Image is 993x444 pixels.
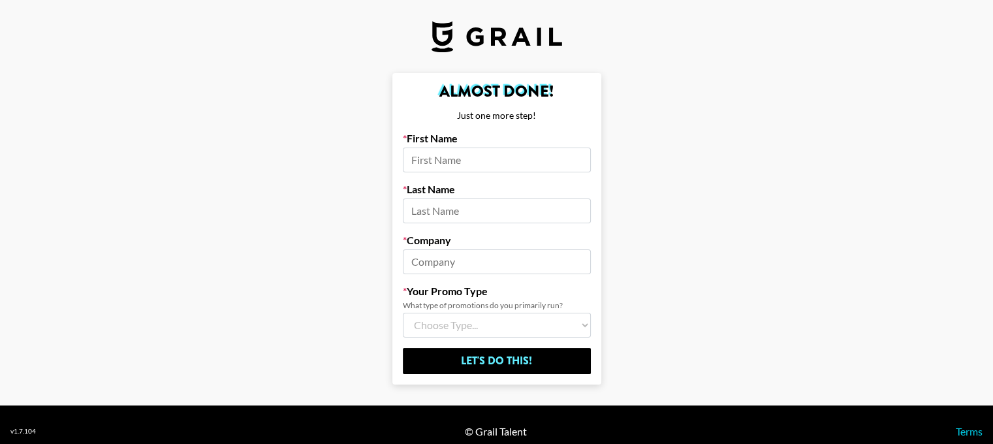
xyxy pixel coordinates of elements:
input: Let's Do This! [403,348,591,374]
div: © Grail Talent [465,425,527,438]
img: Grail Talent Logo [432,21,562,52]
label: Your Promo Type [403,285,591,298]
label: Company [403,234,591,247]
label: First Name [403,132,591,145]
label: Last Name [403,183,591,196]
div: Just one more step! [403,110,591,121]
div: v 1.7.104 [10,427,36,436]
input: First Name [403,148,591,172]
h2: Almost Done! [403,84,591,99]
input: Last Name [403,198,591,223]
input: Company [403,249,591,274]
a: Terms [956,425,983,437]
div: What type of promotions do you primarily run? [403,300,591,310]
